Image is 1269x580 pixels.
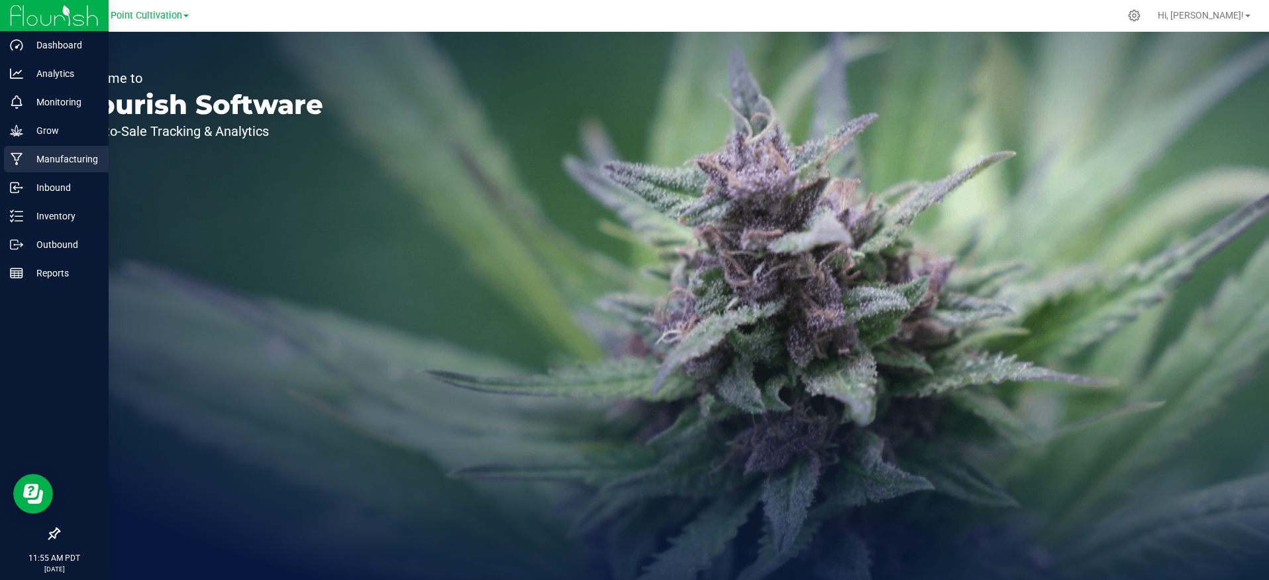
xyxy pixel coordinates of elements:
[13,474,53,514] iframe: Resource center
[72,125,323,138] p: Seed-to-Sale Tracking & Analytics
[6,552,103,564] p: 11:55 AM PDT
[1126,9,1142,22] div: Manage settings
[10,238,23,251] inline-svg: Outbound
[10,95,23,109] inline-svg: Monitoring
[10,38,23,52] inline-svg: Dashboard
[23,94,103,110] p: Monitoring
[72,72,323,85] p: Welcome to
[82,10,182,21] span: Green Point Cultivation
[23,123,103,139] p: Grow
[10,67,23,80] inline-svg: Analytics
[10,209,23,223] inline-svg: Inventory
[23,66,103,82] p: Analytics
[72,91,323,118] p: Flourish Software
[23,237,103,253] p: Outbound
[23,151,103,167] p: Manufacturing
[23,180,103,196] p: Inbound
[6,564,103,574] p: [DATE]
[10,266,23,280] inline-svg: Reports
[23,265,103,281] p: Reports
[23,37,103,53] p: Dashboard
[23,208,103,224] p: Inventory
[10,152,23,166] inline-svg: Manufacturing
[10,124,23,137] inline-svg: Grow
[10,181,23,194] inline-svg: Inbound
[1158,10,1244,21] span: Hi, [PERSON_NAME]!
